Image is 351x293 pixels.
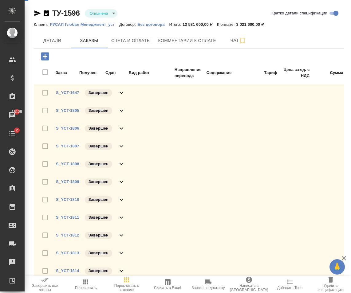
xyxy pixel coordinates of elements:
p: Завершен [89,161,108,167]
button: Удалить спецификацию [310,276,351,293]
p: Завершен [89,125,108,131]
td: Цена за ед. с НДС [278,66,310,79]
td: Тариф [246,66,278,79]
span: Кратко детали спецификации [271,10,327,16]
button: Пересчитать [65,276,106,293]
a: РУСАЛ Глобал Менеджмент_уст [50,21,119,27]
p: Завершен [89,197,108,203]
span: 🙏 [332,260,342,273]
a: S_YCT-1806 [56,126,79,131]
span: Написать в [GEOGRAPHIC_DATA] [230,283,268,292]
button: Завершить все заказы [25,276,65,293]
td: Сумма [310,66,344,79]
a: 2 [2,126,23,141]
td: Заказ [55,66,78,79]
p: Завершен [89,143,108,149]
div: S_YCT-1812Завершен [34,226,344,244]
a: S_YCT-1812 [56,233,79,237]
span: Добавить Todo [277,286,302,290]
span: Комментарии к оплате [158,37,216,45]
p: Завершен [89,107,108,114]
span: Завершить все заказы [28,283,62,292]
button: Скопировать ссылку [43,10,50,17]
p: 13 581 600,00 ₽ [183,22,217,27]
a: S_YCT-1647 [56,90,79,95]
a: S_YCT-1809 [56,179,79,184]
p: Итого: [169,22,183,27]
span: 18125 [8,109,26,115]
button: Пересчитать с заказами [106,276,147,293]
button: Оплачена [88,11,110,16]
div: S_YCT-1805Завершен [34,102,344,119]
svg: Подписаться [239,37,246,44]
span: Заявка на доставку [191,286,225,290]
td: Получен [79,66,105,79]
span: 2 [12,127,22,133]
span: Детали [37,37,67,45]
a: Без договора [137,21,169,27]
a: S_YCT-1813 [56,251,79,255]
button: Добавить Todo [270,276,310,293]
td: Содержание [206,66,246,79]
span: Удалить спецификацию [314,283,347,292]
a: S_YCT-1805 [56,108,79,113]
p: К оплате: [217,22,236,27]
p: Клиент: [34,22,50,27]
span: Счета и оплаты [111,37,151,45]
span: Чат [223,37,253,44]
p: Завершен [89,179,108,185]
div: S_YCT-1811Завершен [34,209,344,226]
a: S_YCT-1807 [56,144,79,148]
span: Заказы [74,37,104,45]
a: S_YCT-1814 [56,268,79,273]
button: Добавить заказ [37,50,53,63]
div: Оплачена [85,9,117,18]
div: S_YCT-1647Завершен [34,84,344,102]
p: Завершен [89,232,108,238]
div: S_YCT-1807Завершен [34,137,344,155]
div: S_YCT-1809Завершен [34,173,344,191]
td: Направление перевода [174,66,206,79]
p: Завершен [89,250,108,256]
div: S_YCT-1806Завершен [34,119,344,137]
a: S_YCT-1810 [56,197,79,202]
div: S_YCT-1813Завершен [34,244,344,262]
span: Пересчитать с заказами [110,283,144,292]
p: Завершен [89,90,108,96]
a: S_YCT-1811 [56,215,79,220]
a: S_YCT-1808 [56,162,79,166]
p: Завершен [89,268,108,274]
p: Договор: [119,22,137,27]
button: 🙏 [329,259,345,275]
div: S_YCT-1810Завершен [34,191,344,209]
p: Завершен [89,214,108,221]
button: Заявка на доставку [188,276,229,293]
td: Сдан [105,66,128,79]
div: S_YCT-1808Завершен [34,155,344,173]
span: Пересчитать [75,286,97,290]
a: ТУ-1596 [52,9,80,17]
p: 3 021 600,00 ₽ [236,22,268,27]
button: Скопировать ссылку для ЯМессенджера [34,10,41,17]
a: 18125 [2,107,23,123]
td: Вид работ [128,66,174,79]
button: Скачать в Excel [147,276,188,293]
div: S_YCT-1814Завершен [34,262,344,280]
span: Скачать в Excel [154,286,181,290]
button: Написать в [GEOGRAPHIC_DATA] [229,276,270,293]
